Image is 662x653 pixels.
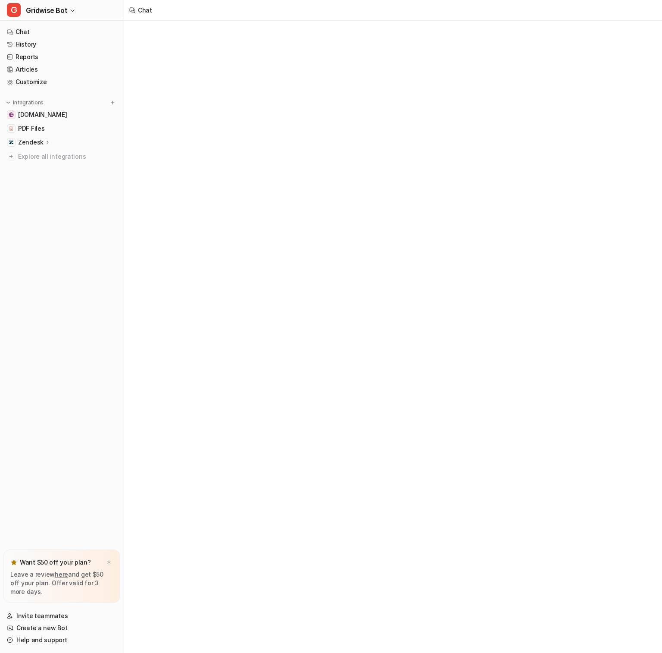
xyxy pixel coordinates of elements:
[109,100,116,106] img: menu_add.svg
[26,4,67,16] span: Gridwise Bot
[18,110,67,119] span: [DOMAIN_NAME]
[3,63,120,75] a: Articles
[13,99,44,106] p: Integrations
[9,126,14,131] img: PDF Files
[7,3,21,17] span: G
[18,150,117,163] span: Explore all integrations
[10,559,17,566] img: star
[3,98,46,107] button: Integrations
[3,634,120,646] a: Help and support
[3,109,120,121] a: gridwise.io[DOMAIN_NAME]
[3,76,120,88] a: Customize
[5,100,11,106] img: expand menu
[18,138,44,147] p: Zendesk
[106,560,112,565] img: x
[3,610,120,622] a: Invite teammates
[138,6,152,15] div: Chat
[7,152,16,161] img: explore all integrations
[3,38,120,50] a: History
[3,151,120,163] a: Explore all integrations
[3,622,120,634] a: Create a new Bot
[3,26,120,38] a: Chat
[18,124,44,133] span: PDF Files
[9,140,14,145] img: Zendesk
[20,558,91,567] p: Want $50 off your plan?
[9,112,14,117] img: gridwise.io
[3,51,120,63] a: Reports
[3,122,120,135] a: PDF FilesPDF Files
[10,570,113,596] p: Leave a review and get $50 off your plan. Offer valid for 3 more days.
[55,571,68,578] a: here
